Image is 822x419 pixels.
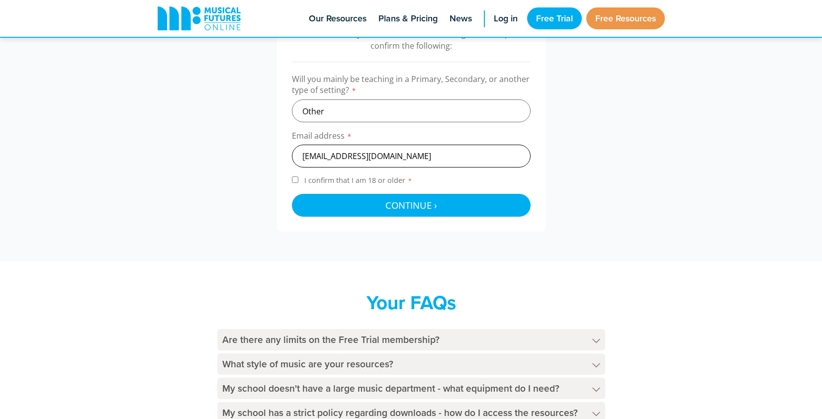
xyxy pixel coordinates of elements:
input: I confirm that I am 18 or older* [292,176,298,183]
a: Free Trial [527,7,582,29]
p: A Free Trial is only available to new users. To get started please confirm the following: [292,28,531,52]
span: Log in [494,12,518,25]
h4: Are there any limits on the Free Trial membership? [217,329,605,350]
span: Continue › [385,199,437,211]
span: News [450,12,472,25]
span: Our Resources [309,12,366,25]
h4: What style of music are your resources? [217,353,605,375]
a: Free Resources [586,7,665,29]
h4: My school doesn't have a large music department - what equipment do I need? [217,378,605,399]
label: Will you mainly be teaching in a Primary, Secondary, or another type of setting? [292,74,531,99]
span: Plans & Pricing [378,12,438,25]
button: Continue › [292,194,531,217]
label: Email address [292,130,531,145]
h2: Your FAQs [217,291,605,314]
span: I confirm that I am 18 or older [302,175,414,185]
